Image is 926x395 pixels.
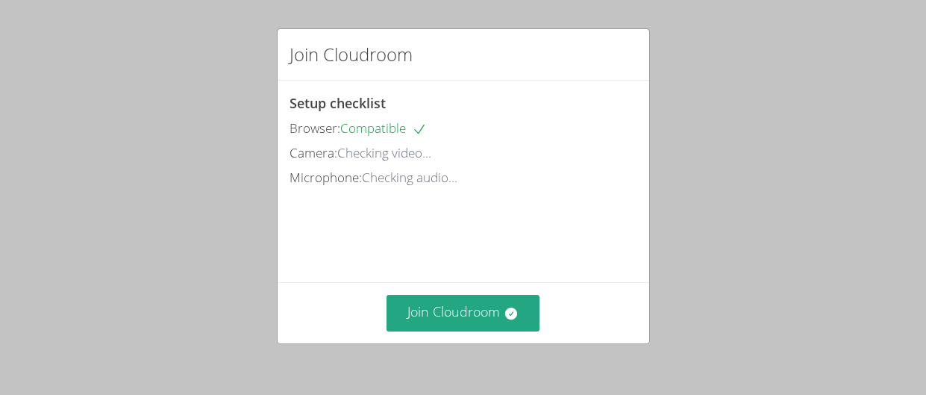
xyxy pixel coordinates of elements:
span: Camera: [290,144,337,161]
span: Checking audio... [362,169,457,186]
span: Browser: [290,119,340,137]
button: Join Cloudroom [387,295,539,332]
h2: Join Cloudroom [290,41,413,68]
span: Setup checklist [290,94,386,112]
span: Checking video... [337,144,431,161]
span: Compatible [340,119,427,137]
span: Microphone: [290,169,362,186]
